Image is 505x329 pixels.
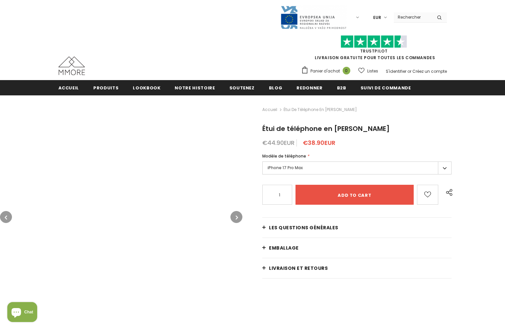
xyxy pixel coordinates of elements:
[175,85,215,91] span: Notre histoire
[280,14,347,20] a: Javni Razpis
[133,85,160,91] span: Lookbook
[394,12,432,22] input: Search Site
[262,153,306,159] span: Modèle de téléphone
[361,85,411,91] span: Suivi de commande
[367,68,378,74] span: Listes
[58,80,79,95] a: Accueil
[301,38,447,60] span: LIVRAISON GRATUITE POUR TOUTES LES COMMANDES
[358,65,378,77] a: Listes
[58,56,85,75] img: Cas MMORE
[133,80,160,95] a: Lookbook
[280,5,347,30] img: Javni Razpis
[269,224,338,231] span: Les questions générales
[284,106,357,114] span: Étui de téléphone en [PERSON_NAME]
[229,85,255,91] span: soutenez
[407,68,411,74] span: or
[175,80,215,95] a: Notre histoire
[296,85,322,91] span: Redonner
[262,238,452,258] a: EMBALLAGE
[262,162,452,174] label: iPhone 17 Pro Max
[58,85,79,91] span: Accueil
[262,139,295,147] span: €44.90EUR
[361,80,411,95] a: Suivi de commande
[269,85,283,91] span: Blog
[412,68,447,74] a: Créez un compte
[93,80,119,95] a: Produits
[5,302,39,324] inbox-online-store-chat: Shopify online store chat
[386,68,406,74] a: S'identifier
[310,68,340,74] span: Panier d'achat
[373,14,381,21] span: EUR
[269,265,328,272] span: Livraison et retours
[262,124,390,133] span: Étui de téléphone en [PERSON_NAME]
[262,218,452,238] a: Les questions générales
[262,106,277,114] a: Accueil
[93,85,119,91] span: Produits
[337,80,346,95] a: B2B
[301,66,354,76] a: Panier d'achat 0
[296,80,322,95] a: Redonner
[229,80,255,95] a: soutenez
[269,80,283,95] a: Blog
[262,258,452,278] a: Livraison et retours
[341,35,407,48] img: Faites confiance aux étoiles pilotes
[303,139,335,147] span: €38.90EUR
[295,185,414,205] input: Add to cart
[343,67,350,74] span: 0
[360,48,388,54] a: TrustPilot
[337,85,346,91] span: B2B
[269,245,299,251] span: EMBALLAGE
